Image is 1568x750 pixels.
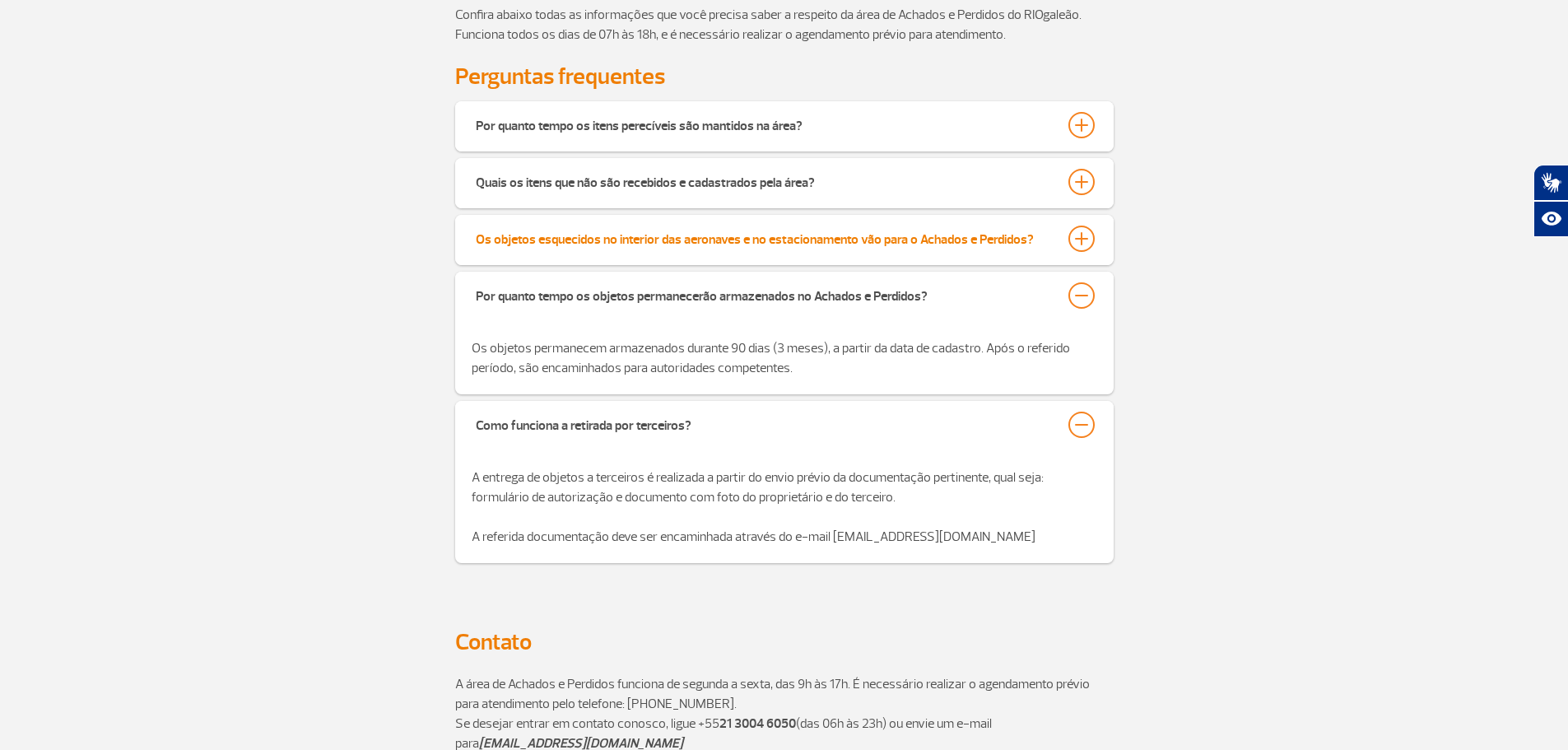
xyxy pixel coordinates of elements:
[1533,165,1568,201] button: Abrir tradutor de língua de sinais.
[475,225,1094,253] button: Os objetos esquecidos no interior das aeronaves e no estacionamento vão para o Achados e Perdidos?
[475,168,1094,196] button: Quais os itens que não são recebidos e cadastrados pela área?
[475,411,1094,439] button: Como funciona a retirada por terceiros?
[1533,165,1568,237] div: Plugin de acessibilidade da Hand Talk.
[455,674,1114,714] p: A área de Achados e Perdidos funciona de segunda a sexta, das 9h às 17h. É necessário realizar o ...
[455,64,1114,89] h3: Perguntas frequentes
[719,715,796,732] strong: 21 3004 6050
[455,5,1114,44] p: Confira abaixo todas as informações que você precisa saber a respeito da área de Achados e Perdid...
[476,169,815,192] div: Quais os itens que não são recebidos e cadastrados pela área?
[476,282,928,305] div: Por quanto tempo os objetos permanecerão armazenados no Achados e Perdidos?
[455,630,1114,655] h3: Contato
[476,412,691,435] div: Como funciona a retirada por terceiros?
[475,111,1094,139] button: Por quanto tempo os itens perecíveis são mantidos na área?
[476,226,1034,249] div: Os objetos esquecidos no interior das aeronaves e no estacionamento vão para o Achados e Perdidos?
[476,112,803,135] div: Por quanto tempo os itens perecíveis são mantidos na área?
[472,468,1097,547] p: A entrega de objetos a terceiros é realizada a partir do envio prévio da documentação pertinente,...
[475,282,1094,310] button: Por quanto tempo os objetos permanecerão armazenados no Achados e Perdidos?
[472,338,1097,378] p: Os objetos permanecem armazenados durante 90 dias (3 meses), a partir da data de cadastro. Após o...
[1533,201,1568,237] button: Abrir recursos assistivos.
